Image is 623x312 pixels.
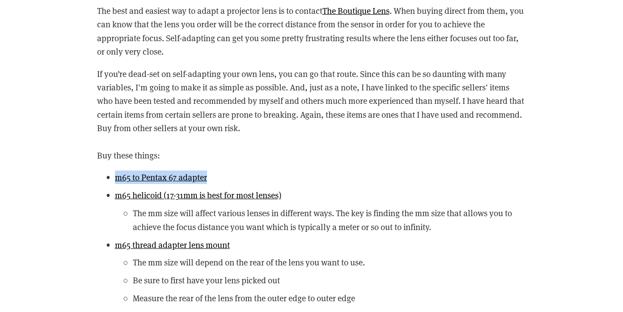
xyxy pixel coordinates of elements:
p: The best and easiest way to adapt a projector lens is to contact . When buying direct from them, ... [97,4,526,59]
a: m65 thread adapter lens mount [115,239,230,250]
p: Be sure to first have your lens picked out [133,274,526,287]
p: Measure the rear of the lens from the outer edge to outer edge [133,291,526,305]
a: The Boutique Lens [322,5,390,16]
p: The mm size will affect various lenses in different ways. The key is finding the mm size that all... [133,206,526,234]
p: If you’re dead-set on self-adapting your own lens, you can go that route. Since this can be so da... [97,67,526,162]
a: m65 helicoid (17-31mm is best for most lenses) [115,189,281,201]
a: m65 to Pentax 67 adapter [115,171,207,183]
p: The mm size will depend on the rear of the lens you want to use. [133,256,526,269]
